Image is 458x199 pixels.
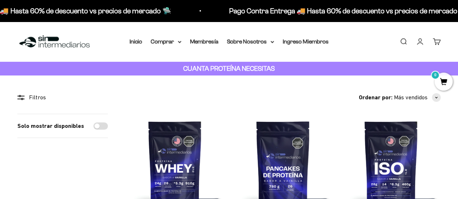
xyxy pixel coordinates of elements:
span: Más vendidos [394,93,428,102]
span: Ordenar por: [359,93,392,102]
a: Inicio [130,38,142,44]
summary: Sobre Nosotros [227,37,274,46]
a: Ingreso Miembros [283,38,329,44]
label: Solo mostrar disponibles [17,121,84,131]
mark: 0 [431,71,440,79]
strong: CUANTA PROTEÍNA NECESITAS [183,65,275,72]
a: 0 [434,78,453,86]
a: Membresía [190,38,218,44]
div: Filtros [17,93,108,102]
button: Más vendidos [394,93,441,102]
summary: Comprar [151,37,181,46]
